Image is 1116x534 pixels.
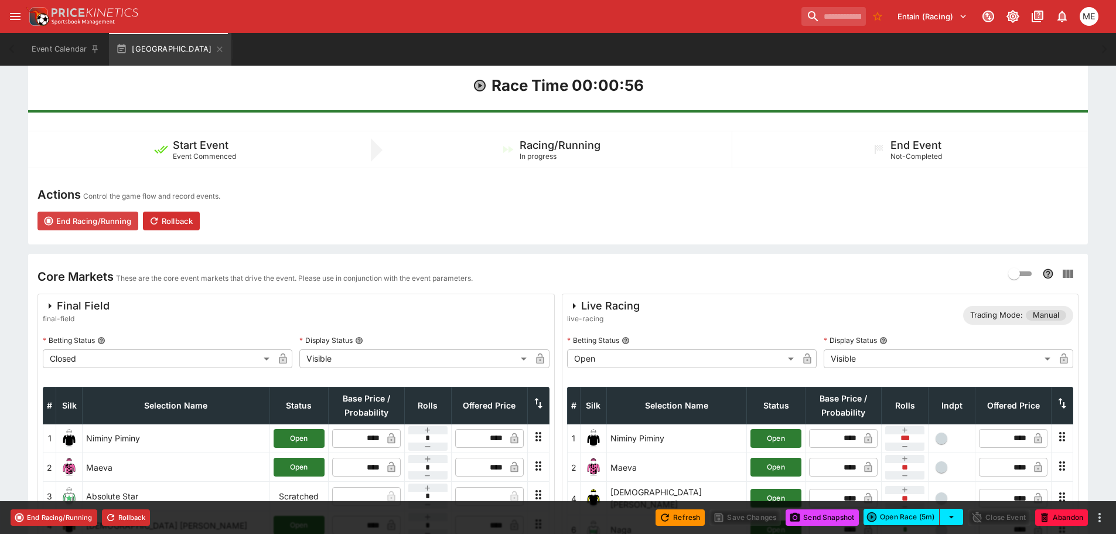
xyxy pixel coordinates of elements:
div: split button [864,509,963,525]
th: Offered Price [975,387,1052,424]
td: Maeva [83,453,270,482]
span: Not-Completed [890,152,942,161]
th: Status [747,387,806,424]
button: Open [750,458,801,477]
img: runner 3 [60,487,79,506]
th: Base Price / Probability [806,387,882,424]
div: Final Field [43,299,110,313]
button: Toggle light/dark mode [1002,6,1023,27]
td: Niminy Piminy [606,424,747,453]
td: 1 [567,424,580,453]
p: Betting Status [567,335,619,345]
img: runner 4 [584,489,603,508]
td: Absolute Star [83,482,270,511]
button: Display Status [355,336,363,345]
h5: End Event [890,138,941,152]
button: Send Snapshot [786,509,859,526]
span: Event Commenced [173,152,236,161]
button: End Racing/Running [11,509,97,526]
button: Matt Easter [1076,4,1102,29]
div: Visible [824,349,1054,368]
div: Open [567,349,798,368]
button: Rollback [143,212,200,230]
button: Refresh [656,509,705,526]
div: Matt Easter [1080,7,1098,26]
td: Niminy Piminy [83,424,270,453]
button: select merge strategy [940,509,963,525]
button: open drawer [5,6,26,27]
button: Abandon [1035,509,1088,526]
p: Betting Status [43,335,95,345]
td: 4 [567,482,580,515]
img: runner 2 [584,458,603,477]
img: runner 1 [584,429,603,448]
input: search [801,7,866,26]
h5: Start Event [173,138,228,152]
div: Visible [299,349,530,368]
button: Rollback [102,509,150,526]
h4: Actions [37,187,81,202]
th: Rolls [404,387,451,424]
button: Documentation [1027,6,1048,27]
div: Closed [43,349,274,368]
button: Betting Status [97,336,105,345]
span: final-field [43,313,110,325]
button: [GEOGRAPHIC_DATA] [109,33,231,66]
td: [DEMOGRAPHIC_DATA] [PERSON_NAME] [606,482,747,515]
img: Sportsbook Management [52,19,115,25]
td: Maeva [606,453,747,482]
th: Offered Price [451,387,527,424]
button: Open [274,429,325,448]
h1: Race Time 00:00:56 [492,76,644,96]
button: Open [750,429,801,448]
span: Manual [1026,309,1066,321]
button: Display Status [879,336,888,345]
img: runner 2 [60,458,79,477]
button: End Racing/Running [37,212,138,230]
button: Open [274,458,325,477]
th: Rolls [882,387,929,424]
p: Trading Mode: [970,309,1023,321]
span: live-racing [567,313,640,325]
th: Selection Name [83,387,270,424]
th: Status [269,387,328,424]
td: 3 [43,482,56,511]
td: 2 [567,453,580,482]
div: Live Racing [567,299,640,313]
span: Mark an event as closed and abandoned. [1035,511,1088,522]
img: runner 1 [60,429,79,448]
p: Display Status [299,335,353,345]
img: PriceKinetics Logo [26,5,49,28]
button: Betting Status [622,336,630,345]
span: In progress [520,152,557,161]
th: Independent [929,387,975,424]
th: # [567,387,580,424]
td: 2 [43,453,56,482]
p: Control the game flow and record events. [83,191,220,202]
p: Scratched [274,490,325,502]
th: Silk [580,387,606,424]
th: Base Price / Probability [328,387,404,424]
img: PriceKinetics [52,8,138,17]
button: Select Tenant [890,7,974,26]
h5: Racing/Running [520,138,600,152]
th: Selection Name [606,387,747,424]
button: Connected to PK [978,6,999,27]
td: 1 [43,424,56,453]
button: more [1093,511,1107,525]
p: Display Status [824,335,877,345]
th: Silk [56,387,83,424]
button: No Bookmarks [868,7,887,26]
button: Event Calendar [25,33,107,66]
button: Open Race (5m) [864,509,940,525]
h4: Core Markets [37,269,114,284]
button: Open [750,489,801,508]
button: Notifications [1052,6,1073,27]
p: These are the core event markets that drive the event. Please use in conjunction with the event p... [116,273,473,284]
th: # [43,387,56,424]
